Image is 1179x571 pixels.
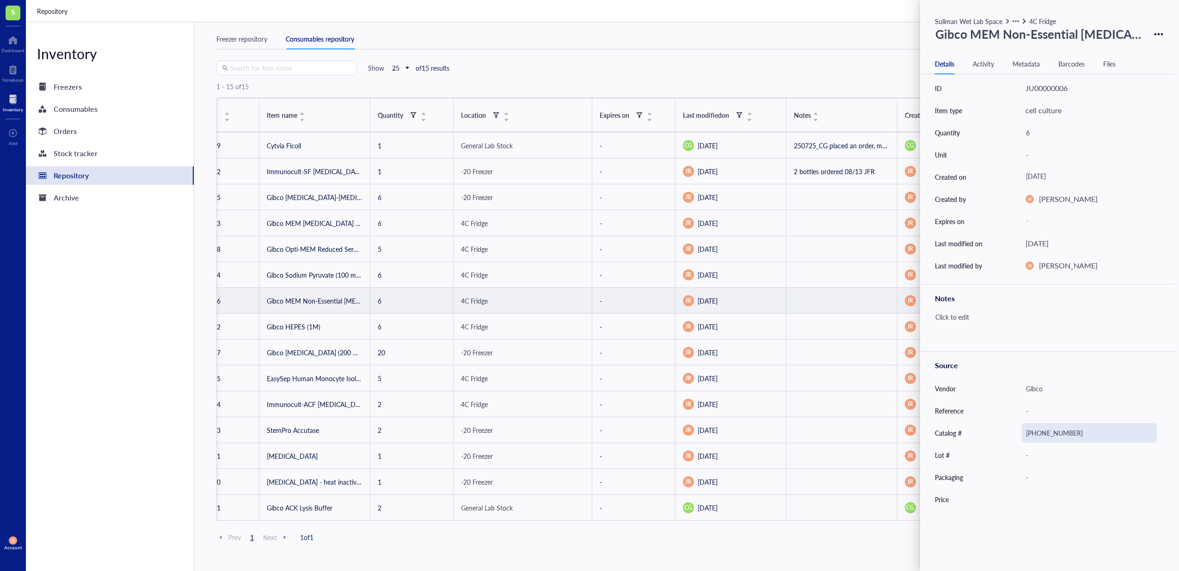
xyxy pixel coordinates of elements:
div: [DATE] [683,295,779,306]
td: 2 [370,417,454,443]
div: Consumables repository [286,34,354,44]
span: 4C Fridge [461,400,488,409]
span: JR [907,297,913,305]
div: Freezers [54,80,82,93]
span: JR [685,219,691,227]
span: 4C Fridge [461,296,488,305]
td: 1 [370,158,454,184]
a: Inventory [3,92,23,112]
div: [DATE] [683,425,779,436]
td: JU00000009 [176,133,259,158]
span: -20 Freezer [461,425,493,435]
div: Last modified on [935,238,982,249]
div: Gibco [1022,379,1157,398]
span: CG [906,141,914,150]
div: Lot # [935,450,950,460]
div: [DATE] [683,243,779,255]
span: -20 Freezer [461,477,493,486]
td: [MEDICAL_DATA] [259,443,370,469]
div: [DATE] [905,192,1001,203]
div: 6 [1022,123,1157,142]
div: [PERSON_NAME] [1039,193,1098,205]
div: Expires on [935,216,964,226]
div: [DATE] [905,476,1001,487]
a: Repository [26,166,194,185]
td: - [592,495,675,521]
span: CG [906,504,914,512]
div: Created on [905,110,934,120]
span: 4C Fridge [461,244,488,254]
td: JU00000004 [176,262,259,288]
div: - [1022,491,1153,508]
td: - [592,365,675,391]
td: - [592,443,675,469]
td: 5 [370,365,454,391]
span: Notes [794,110,811,120]
td: - [592,469,675,495]
td: 1 [370,443,454,469]
div: [DATE] [683,476,779,487]
div: Packaging [935,472,963,482]
td: JU00000001 [176,495,259,521]
td: JU00000002 [176,314,259,340]
div: [DATE] [683,502,779,513]
div: Barcodes [1058,59,1085,69]
div: of 15 results [416,64,449,72]
a: Dashboard [1,33,25,53]
td: JU00000011 [176,443,259,469]
td: Gibco MEM Non-Essential [MEDICAL_DATA] Solution (100X) [259,288,370,314]
div: Archive [54,191,79,204]
span: JR [907,271,913,279]
a: Orders [26,122,194,140]
div: [DATE] [683,192,779,203]
div: Item type [935,105,962,115]
div: [DATE] [905,502,1001,513]
td: - [592,391,675,417]
div: - [1022,445,1157,465]
td: JU00000007 [176,340,259,365]
td: Cytvia Ficoll [259,133,370,158]
div: [DATE] [905,450,1001,462]
span: S [11,6,15,18]
span: General Lab Stock [461,141,513,150]
td: JU00000005 [176,184,259,210]
td: [MEDICAL_DATA] - heat inactivated [259,469,370,495]
td: Gibco HEPES (1M) [259,314,370,340]
span: -20 Freezer [461,451,493,461]
th: Notes [786,98,897,132]
td: - [592,262,675,288]
span: JR [685,271,691,279]
td: JU00000006 [176,288,259,314]
a: Freezers [26,78,194,96]
div: Suliman Wet Lab Space [935,15,1060,28]
span: JR [907,374,913,383]
div: Stock tracker [54,147,98,160]
div: Source [935,359,1161,372]
div: [DATE] [905,243,1001,255]
td: Gibco Sodium Pyruvate (100 mM) [259,262,370,288]
div: Inventory [26,44,194,63]
div: Notes [935,292,1161,305]
td: Immunocult-ACF [MEDICAL_DATA] Medium [259,391,370,417]
div: Consumables [54,103,98,115]
span: CG [684,504,692,512]
td: EasySep Human Monocyte Isolation Kit [259,365,370,391]
span: JR [907,245,913,253]
td: JU00000014 [176,391,259,417]
div: Add [9,140,18,146]
div: Click to edit [931,310,1157,344]
td: - [592,236,675,262]
div: Account [4,545,22,550]
a: Consumables [26,100,194,118]
div: cell culture [1025,104,1062,116]
td: Immunocult-SF [MEDICAL_DATA] Medium [259,158,370,184]
span: Prev [216,533,241,541]
a: Repository [37,6,69,16]
td: 1 [370,469,454,495]
span: JR [685,245,691,253]
td: 6 [370,262,454,288]
td: - [592,314,675,340]
span: General Lab Stock [461,503,513,512]
div: - [1022,213,1157,230]
td: JU00000013 [176,417,259,443]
